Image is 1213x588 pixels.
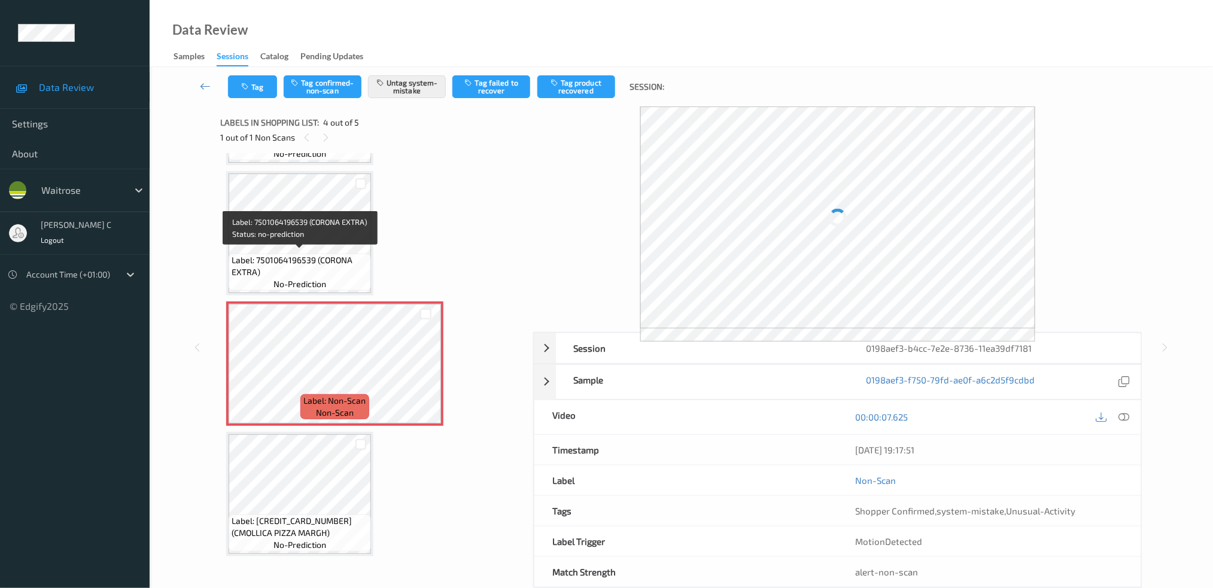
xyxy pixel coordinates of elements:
div: Pending Updates [300,50,363,65]
span: Label: Non-Scan [304,395,366,407]
button: Tag [228,75,277,98]
div: Catalog [260,50,288,65]
span: , , [856,505,1076,516]
a: 0198aef3-f750-79fd-ae0f-a6c2d5f9cdbd [867,374,1035,390]
button: Untag system-mistake [368,75,446,98]
span: Label: 7501064196539 (CORONA EXTRA) [232,254,368,278]
span: Labels in shopping list: [220,117,319,129]
span: Unusual-Activity [1007,505,1076,516]
a: 00:00:07.625 [856,411,908,423]
div: Timestamp [534,435,838,465]
div: Session0198aef3-b4cc-7e2e-8736-11ea39df7181 [534,333,1142,364]
div: [DATE] 19:17:51 [856,444,1123,456]
div: Video [534,400,838,434]
div: Tags [534,496,838,526]
a: Pending Updates [300,48,375,65]
span: non-scan [316,407,354,419]
button: Tag confirmed-non-scan [284,75,361,98]
div: MotionDetected [838,526,1141,556]
div: Data Review [172,24,248,36]
a: Samples [174,48,217,65]
div: 1 out of 1 Non Scans [220,130,525,145]
div: Samples [174,50,205,65]
a: Non-Scan [856,474,896,486]
span: Label: [CREDIT_CARD_NUMBER] (CMOLLICA PIZZA MARGH) [232,515,368,539]
div: Sessions [217,50,248,66]
div: Session [556,333,849,363]
button: Tag failed to recover [452,75,530,98]
span: no-prediction [273,278,326,290]
a: Sessions [217,48,260,66]
div: Match Strength [534,557,838,587]
span: no-prediction [273,539,326,551]
div: Sample [556,365,849,399]
div: alert-non-scan [856,566,1123,578]
span: Shopper Confirmed [856,505,935,516]
div: Sample0198aef3-f750-79fd-ae0f-a6c2d5f9cdbd [534,364,1142,400]
span: system-mistake [937,505,1005,516]
span: no-prediction [273,148,326,160]
button: Tag product recovered [537,75,615,98]
div: Label [534,465,838,495]
span: 4 out of 5 [323,117,359,129]
div: Label Trigger [534,526,838,556]
a: Catalog [260,48,300,65]
span: Session: [630,81,665,93]
div: 0198aef3-b4cc-7e2e-8736-11ea39df7181 [849,333,1141,363]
